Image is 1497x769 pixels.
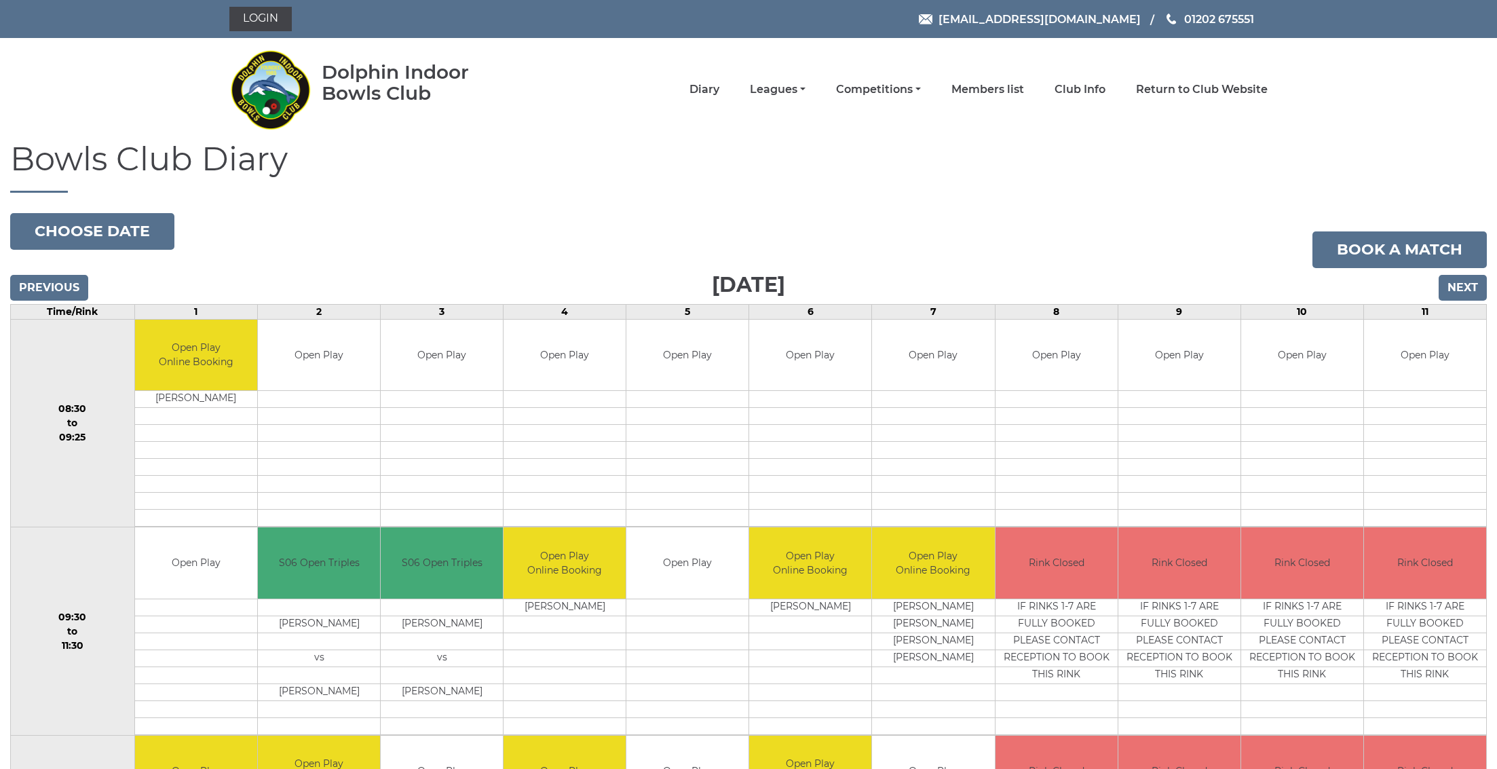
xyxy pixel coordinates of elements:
a: Email [EMAIL_ADDRESS][DOMAIN_NAME] [919,11,1141,28]
td: [PERSON_NAME] [381,616,503,633]
td: IF RINKS 1-7 ARE [1364,599,1486,616]
h1: Bowls Club Diary [10,141,1487,193]
td: 09:30 to 11:30 [11,527,135,736]
td: Open Play [749,320,871,391]
div: Dolphin Indoor Bowls Club [322,62,512,104]
td: Open Play [626,320,748,391]
button: Choose date [10,213,174,250]
td: PLEASE CONTACT [996,633,1118,650]
td: Open Play [996,320,1118,391]
img: Email [919,14,932,24]
td: Open Play [1118,320,1240,391]
td: FULLY BOOKED [1118,616,1240,633]
td: Open Play [504,320,626,391]
td: PLEASE CONTACT [1241,633,1363,650]
td: PLEASE CONTACT [1364,633,1486,650]
td: [PERSON_NAME] [872,616,994,633]
td: IF RINKS 1-7 ARE [1241,599,1363,616]
input: Previous [10,275,88,301]
td: Open Play [135,527,257,599]
td: Open Play [1364,320,1486,391]
td: [PERSON_NAME] [258,616,380,633]
span: 01202 675551 [1184,12,1254,25]
td: Rink Closed [1241,527,1363,599]
td: [PERSON_NAME] [872,650,994,667]
img: Phone us [1167,14,1176,24]
td: S06 Open Triples [381,527,503,599]
td: 3 [381,304,504,319]
td: vs [381,650,503,667]
a: Diary [689,82,719,97]
td: Open Play [626,527,748,599]
td: THIS RINK [996,667,1118,683]
td: 5 [626,304,749,319]
td: Open Play Online Booking [135,320,257,391]
a: Phone us 01202 675551 [1164,11,1254,28]
td: IF RINKS 1-7 ARE [1118,599,1240,616]
span: [EMAIL_ADDRESS][DOMAIN_NAME] [939,12,1141,25]
a: Login [229,7,292,31]
td: Rink Closed [1118,527,1240,599]
a: Competitions [836,82,921,97]
td: IF RINKS 1-7 ARE [996,599,1118,616]
td: Open Play [258,320,380,391]
td: [PERSON_NAME] [258,683,380,700]
td: RECEPTION TO BOOK [996,650,1118,667]
td: 9 [1118,304,1240,319]
td: Open Play [872,320,994,391]
td: [PERSON_NAME] [504,599,626,616]
td: [PERSON_NAME] [749,599,871,616]
td: THIS RINK [1364,667,1486,683]
td: Time/Rink [11,304,135,319]
td: [PERSON_NAME] [872,633,994,650]
td: 08:30 to 09:25 [11,319,135,527]
td: RECEPTION TO BOOK [1364,650,1486,667]
td: 11 [1363,304,1486,319]
td: [PERSON_NAME] [135,391,257,408]
td: 10 [1240,304,1363,319]
td: [PERSON_NAME] [381,683,503,700]
a: Book a match [1312,231,1487,268]
td: [PERSON_NAME] [872,599,994,616]
td: RECEPTION TO BOOK [1118,650,1240,667]
td: Open Play [381,320,503,391]
td: THIS RINK [1118,667,1240,683]
td: 2 [257,304,380,319]
a: Club Info [1055,82,1105,97]
a: Leagues [750,82,806,97]
img: Dolphin Indoor Bowls Club [229,42,311,137]
td: FULLY BOOKED [1364,616,1486,633]
td: Open Play Online Booking [872,527,994,599]
td: Rink Closed [1364,527,1486,599]
td: 8 [995,304,1118,319]
td: Open Play Online Booking [749,527,871,599]
td: THIS RINK [1241,667,1363,683]
td: Open Play [1241,320,1363,391]
td: PLEASE CONTACT [1118,633,1240,650]
a: Members list [951,82,1024,97]
td: FULLY BOOKED [996,616,1118,633]
td: 1 [134,304,257,319]
td: 6 [749,304,872,319]
td: 4 [504,304,626,319]
input: Next [1439,275,1487,301]
td: Rink Closed [996,527,1118,599]
a: Return to Club Website [1136,82,1268,97]
td: RECEPTION TO BOOK [1241,650,1363,667]
td: S06 Open Triples [258,527,380,599]
td: 7 [872,304,995,319]
td: FULLY BOOKED [1241,616,1363,633]
td: vs [258,650,380,667]
td: Open Play Online Booking [504,527,626,599]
